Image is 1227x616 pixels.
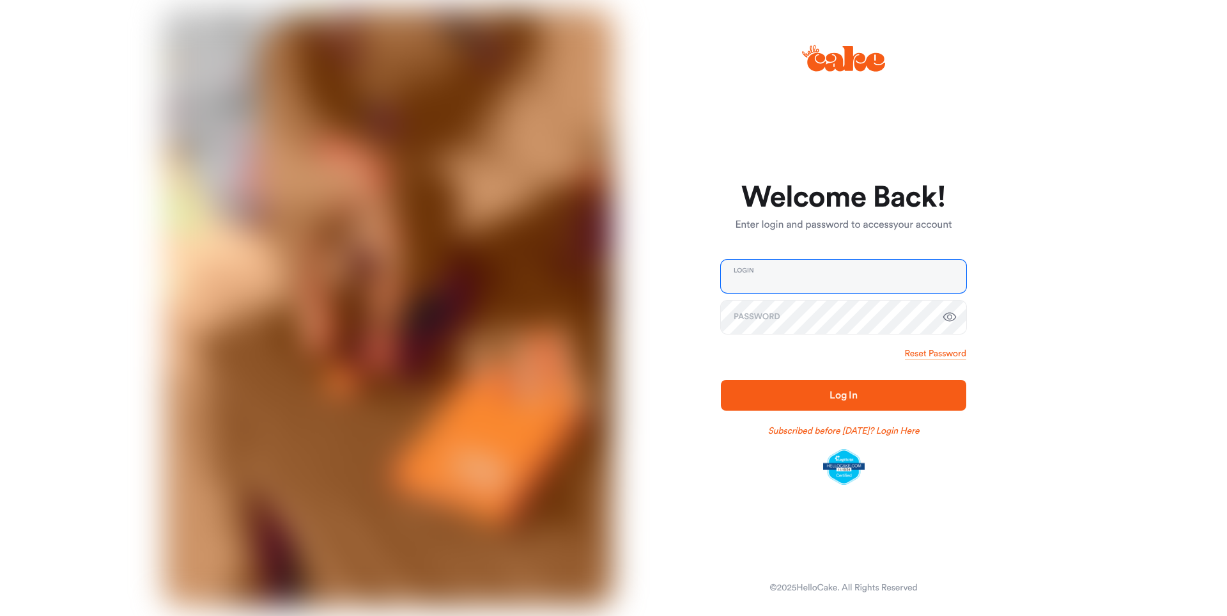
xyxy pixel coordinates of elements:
h1: Welcome Back! [721,182,966,213]
div: © 2025 HelloCake. All Rights Reserved [769,581,917,594]
span: Log In [830,390,858,400]
a: Subscribed before [DATE]? Login Here [768,425,920,438]
img: legit-script-certified.png [823,449,865,485]
p: Enter login and password to access your account [721,217,966,233]
a: Reset Password [905,347,966,360]
button: Log In [721,380,966,411]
